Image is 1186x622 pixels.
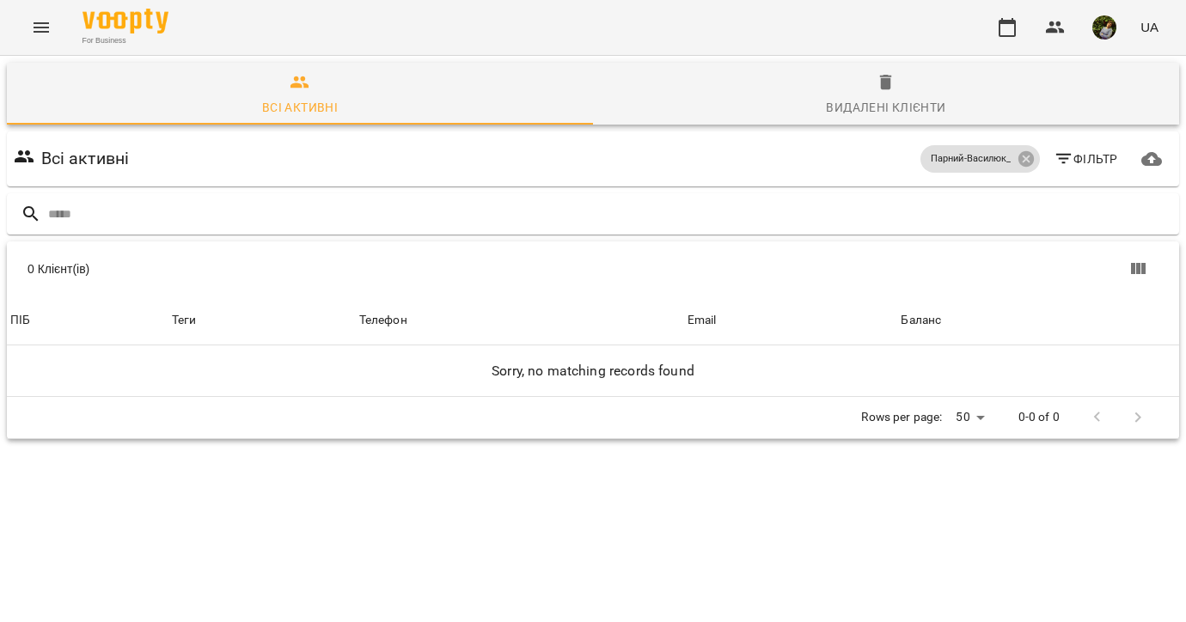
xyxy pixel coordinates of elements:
div: Видалені клієнти [826,97,945,118]
span: ПІБ [10,310,165,331]
div: Баланс [901,310,941,331]
img: Voopty Logo [83,9,168,34]
button: UA [1134,11,1165,43]
p: Rows per page: [861,409,942,426]
p: Парний-Василюк_ [931,152,1012,167]
span: Телефон [359,310,681,331]
div: 50 [949,405,990,430]
span: Фільтр [1054,149,1118,169]
button: Показати колонки [1117,248,1158,290]
span: Email [688,310,895,331]
div: 0 Клієнт(ів) [28,260,603,277]
p: 0-0 of 0 [1018,409,1060,426]
div: ПІБ [10,310,30,331]
div: Парний-Василюк_ [920,145,1040,173]
button: Menu [21,7,62,48]
div: Sort [688,310,717,331]
div: Sort [901,310,941,331]
div: Теги [172,310,352,331]
div: Sort [359,310,407,331]
h6: Всі активні [41,145,130,172]
div: Table Toolbar [7,241,1179,296]
div: Телефон [359,310,407,331]
span: For Business [83,35,168,46]
img: b75e9dd987c236d6cf194ef640b45b7d.jpg [1092,15,1116,40]
span: Баланс [901,310,1176,331]
span: UA [1140,18,1158,36]
h6: Sorry, no matching records found [10,359,1176,383]
div: Всі активні [262,97,338,118]
div: Email [688,310,717,331]
button: Фільтр [1047,143,1125,174]
div: Sort [10,310,30,331]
